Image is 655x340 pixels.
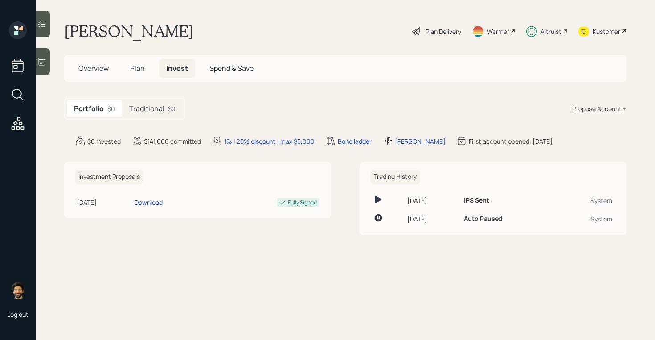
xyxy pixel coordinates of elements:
[75,170,143,184] h6: Investment Proposals
[407,196,457,205] div: [DATE]
[464,197,489,204] h6: IPS Sent
[288,199,317,207] div: Fully Signed
[338,137,372,146] div: Bond ladder
[77,198,131,207] div: [DATE]
[87,137,121,146] div: $0 invested
[166,63,188,73] span: Invest
[464,215,503,223] h6: Auto Paused
[487,27,509,36] div: Warmer
[559,214,612,224] div: System
[64,21,194,41] h1: [PERSON_NAME]
[224,137,315,146] div: 1% | 25% discount | max $5,000
[144,137,201,146] div: $141,000 committed
[395,137,446,146] div: [PERSON_NAME]
[559,196,612,205] div: System
[135,198,163,207] div: Download
[78,63,109,73] span: Overview
[130,63,145,73] span: Plan
[209,63,254,73] span: Spend & Save
[168,104,176,113] div: $0
[9,282,27,299] img: eric-schwartz-headshot.png
[370,170,420,184] h6: Trading History
[107,104,115,113] div: $0
[469,137,553,146] div: First account opened: [DATE]
[593,27,620,36] div: Kustomer
[573,104,626,113] div: Propose Account +
[129,104,164,113] h5: Traditional
[74,104,104,113] h5: Portfolio
[426,27,461,36] div: Plan Delivery
[540,27,561,36] div: Altruist
[407,214,457,224] div: [DATE]
[7,310,29,319] div: Log out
